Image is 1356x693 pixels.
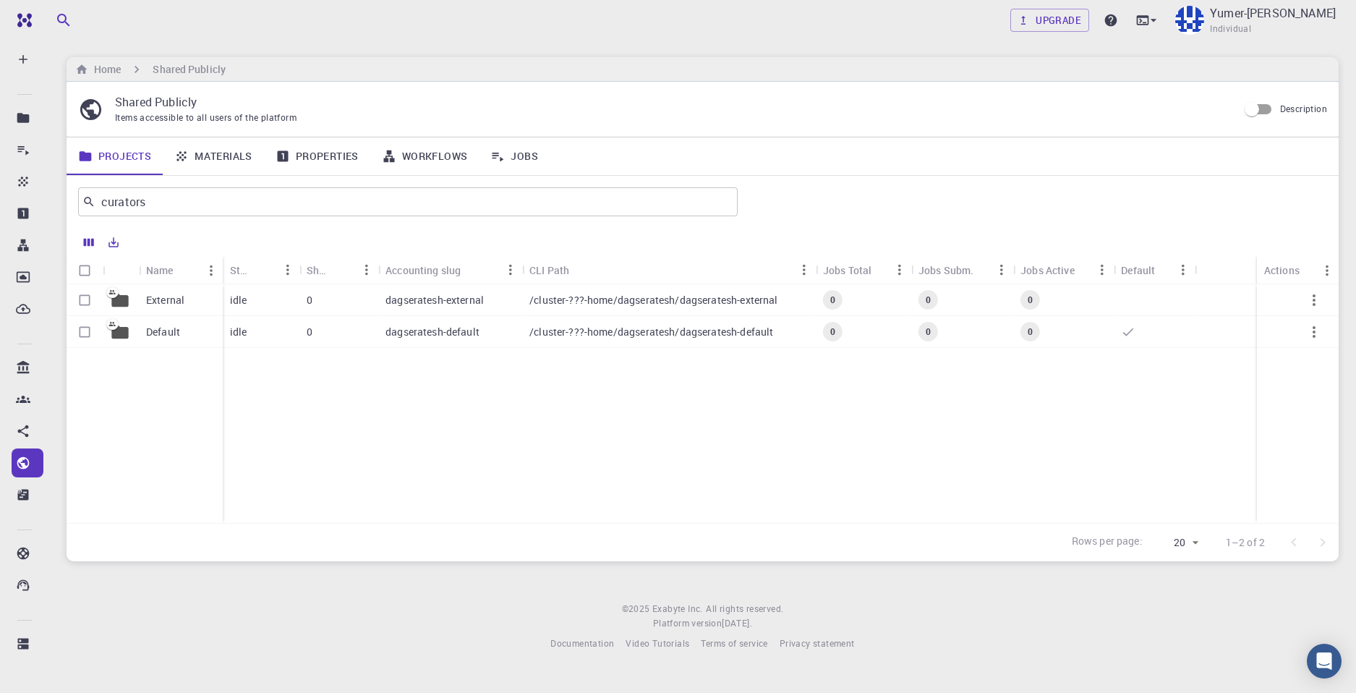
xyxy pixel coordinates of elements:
[1210,4,1336,22] p: Yumer-[PERSON_NAME]
[332,258,355,281] button: Sort
[529,325,773,339] p: /cluster-???-home/dagseratesh/dagseratesh-default
[499,258,522,281] button: Menu
[230,256,253,284] div: Status
[276,258,299,281] button: Menu
[1257,256,1339,284] div: Actions
[780,637,855,649] span: Privacy statement
[652,602,703,616] a: Exabyte Inc.
[307,293,312,307] p: 0
[1022,326,1039,338] span: 0
[385,325,479,339] p: dagseratesh-default
[355,258,378,281] button: Menu
[550,637,614,651] a: Documentation
[153,61,226,77] h6: Shared Publicly
[706,602,783,616] span: All rights reserved.
[253,258,276,281] button: Sort
[1022,294,1039,306] span: 0
[103,256,139,284] div: Icon
[722,617,752,629] span: [DATE] .
[522,256,816,284] div: CLI Path
[990,258,1013,281] button: Menu
[146,325,180,339] p: Default
[1020,256,1075,284] div: Jobs Active
[1010,9,1089,32] a: Upgrade
[77,231,101,254] button: Columns
[72,61,229,77] nav: breadcrumb
[378,256,522,284] div: Accounting slug
[529,256,569,284] div: CLI Path
[385,256,461,284] div: Accounting slug
[920,326,937,338] span: 0
[701,637,767,651] a: Terms of service
[200,259,223,282] button: Menu
[1171,258,1194,281] button: Menu
[626,637,689,649] span: Video Tutorials
[824,294,841,306] span: 0
[307,256,332,284] div: Shared
[370,137,479,175] a: Workflows
[1121,256,1155,284] div: Default
[1091,258,1114,281] button: Menu
[115,93,1227,111] p: Shared Publicly
[911,256,1013,284] div: Jobs Subm.
[115,111,297,123] span: Items accessible to all users of the platform
[264,137,370,175] a: Properties
[174,259,197,282] button: Sort
[701,637,767,649] span: Terms of service
[101,231,126,254] button: Export
[1072,534,1143,550] p: Rows per page:
[146,256,174,284] div: Name
[1175,6,1204,35] img: Yumer-Dagser Atesh
[299,256,378,284] div: Shared
[824,326,841,338] span: 0
[920,294,937,306] span: 0
[1210,22,1251,36] span: Individual
[230,293,247,307] p: idle
[816,256,911,284] div: Jobs Total
[67,137,163,175] a: Projects
[29,10,81,23] span: Support
[793,258,816,281] button: Menu
[223,256,299,284] div: Status
[888,258,911,281] button: Menu
[163,137,264,175] a: Materials
[1226,535,1265,550] p: 1–2 of 2
[479,137,550,175] a: Jobs
[1013,256,1114,284] div: Jobs Active
[1316,259,1339,282] button: Menu
[12,13,32,27] img: logo
[529,293,778,307] p: /cluster-???-home/dagseratesh/dagseratesh-external
[307,325,312,339] p: 0
[1307,644,1342,679] div: Open Intercom Messenger
[461,258,484,281] button: Sort
[139,256,223,284] div: Name
[652,603,703,614] span: Exabyte Inc.
[918,256,974,284] div: Jobs Subm.
[823,256,872,284] div: Jobs Total
[550,637,614,649] span: Documentation
[722,616,752,631] a: [DATE].
[1280,103,1327,114] span: Description
[385,293,484,307] p: dagseratesh-external
[626,637,689,651] a: Video Tutorials
[1264,256,1300,284] div: Actions
[146,293,184,307] p: External
[622,602,652,616] span: © 2025
[653,616,722,631] span: Platform version
[780,637,855,651] a: Privacy statement
[1114,256,1194,284] div: Default
[1148,532,1203,553] div: 20
[230,325,247,339] p: idle
[88,61,121,77] h6: Home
